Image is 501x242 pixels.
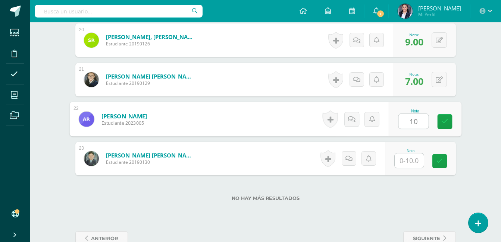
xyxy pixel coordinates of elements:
span: 7.00 [405,75,423,87]
span: Estudiante 20190129 [106,80,195,86]
span: 9.00 [405,35,423,48]
span: Mi Perfil [418,11,461,17]
a: [PERSON_NAME] [101,112,147,120]
span: 1 [376,10,385,18]
a: [PERSON_NAME], [PERSON_NAME] [106,33,195,41]
div: Nota: [405,71,423,77]
input: 0-10.0 [398,114,428,129]
div: Nota [394,149,427,153]
img: 447d393c3047ed2ffdf42e989dc7c591.png [84,151,99,166]
span: Estudiante 2023005 [101,120,147,127]
input: 0-10.0 [395,153,424,168]
img: 07998e3a003b75678539ed9da100f3a7.png [398,4,413,19]
a: [PERSON_NAME] [PERSON_NAME] [106,152,195,159]
img: 4e069081adbfdeafba890e60acc34520.png [84,72,99,87]
span: Estudiante 20190130 [106,159,195,165]
div: Nota: [405,32,423,37]
label: No hay más resultados [75,195,456,201]
img: d1005b1373df0e186fa3b4234d39eb92.png [79,111,94,127]
div: Nota [398,109,432,113]
a: [PERSON_NAME] [PERSON_NAME] [106,73,195,80]
span: Estudiante 20190126 [106,41,195,47]
span: [PERSON_NAME] [418,4,461,12]
input: Busca un usuario... [35,5,203,17]
img: aae19b3a5e49268257b6f675fb60d0fd.png [84,33,99,48]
